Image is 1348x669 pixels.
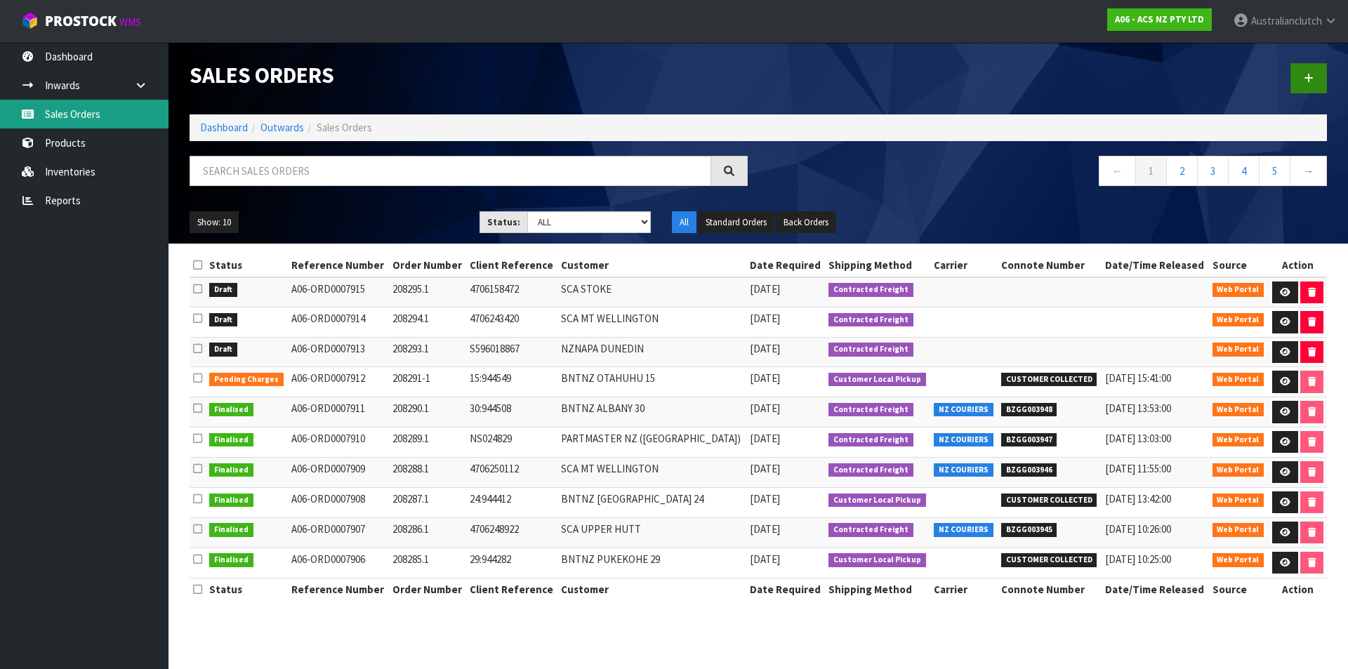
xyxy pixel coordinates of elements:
[389,517,466,548] td: 208286.1
[1001,523,1057,537] span: BZGG003945
[998,254,1102,277] th: Connote Number
[557,397,746,428] td: BNTNZ ALBANY 30
[750,522,780,536] span: [DATE]
[190,156,711,186] input: Search sales orders
[750,312,780,325] span: [DATE]
[934,403,993,417] span: NZ COURIERS
[557,254,746,277] th: Customer
[466,337,557,367] td: S596018867
[750,462,780,475] span: [DATE]
[746,254,825,277] th: Date Required
[750,552,780,566] span: [DATE]
[466,578,557,600] th: Client Reference
[828,433,913,447] span: Contracted Freight
[466,427,557,457] td: NS024829
[288,457,389,487] td: A06-ORD0007909
[389,367,466,397] td: 208291-1
[389,578,466,600] th: Order Number
[1105,402,1171,415] span: [DATE] 13:53:00
[209,553,253,567] span: Finalised
[1105,371,1171,385] span: [DATE] 15:41:00
[288,337,389,367] td: A06-ORD0007913
[1105,522,1171,536] span: [DATE] 10:26:00
[828,403,913,417] span: Contracted Freight
[209,343,237,357] span: Draft
[487,216,520,228] strong: Status:
[1001,403,1057,417] span: BZGG003948
[1251,14,1322,27] span: Australianclutch
[21,12,39,29] img: cube-alt.png
[466,254,557,277] th: Client Reference
[750,492,780,505] span: [DATE]
[466,457,557,487] td: 4706250112
[209,494,253,508] span: Finalised
[288,254,389,277] th: Reference Number
[209,283,237,297] span: Draft
[746,578,825,600] th: Date Required
[828,283,913,297] span: Contracted Freight
[1212,373,1264,387] span: Web Portal
[557,548,746,578] td: BNTNZ PUKEKOHE 29
[209,523,253,537] span: Finalised
[200,121,248,134] a: Dashboard
[209,403,253,417] span: Finalised
[466,548,557,578] td: 29:944282
[1212,494,1264,508] span: Web Portal
[1105,492,1171,505] span: [DATE] 13:42:00
[206,254,288,277] th: Status
[828,494,926,508] span: Customer Local Pickup
[1212,553,1264,567] span: Web Portal
[934,523,993,537] span: NZ COURIERS
[1099,156,1136,186] a: ←
[1212,433,1264,447] span: Web Portal
[1212,523,1264,537] span: Web Portal
[1197,156,1229,186] a: 3
[389,457,466,487] td: 208288.1
[288,548,389,578] td: A06-ORD0007906
[750,371,780,385] span: [DATE]
[1135,156,1167,186] a: 1
[190,63,748,88] h1: Sales Orders
[1212,403,1264,417] span: Web Portal
[557,367,746,397] td: BNTNZ OTAHUHU 15
[828,553,926,567] span: Customer Local Pickup
[1212,283,1264,297] span: Web Portal
[389,427,466,457] td: 208289.1
[828,523,913,537] span: Contracted Freight
[1001,373,1097,387] span: CUSTOMER COLLECTED
[828,343,913,357] span: Contracted Freight
[288,487,389,517] td: A06-ORD0007908
[750,282,780,296] span: [DATE]
[45,12,117,30] span: ProStock
[828,463,913,477] span: Contracted Freight
[934,433,993,447] span: NZ COURIERS
[1115,13,1204,25] strong: A06 - ACS NZ PTY LTD
[557,517,746,548] td: SCA UPPER HUTT
[1212,463,1264,477] span: Web Portal
[209,373,284,387] span: Pending Charges
[466,367,557,397] td: 15:944549
[828,313,913,327] span: Contracted Freight
[557,427,746,457] td: PARTMASTER NZ ([GEOGRAPHIC_DATA])
[466,307,557,338] td: 4706243420
[828,373,926,387] span: Customer Local Pickup
[288,307,389,338] td: A06-ORD0007914
[750,342,780,355] span: [DATE]
[1001,433,1057,447] span: BZGG003947
[119,15,141,29] small: WMS
[260,121,304,134] a: Outwards
[557,457,746,487] td: SCA MT WELLINGTON
[1212,343,1264,357] span: Web Portal
[209,313,237,327] span: Draft
[825,254,930,277] th: Shipping Method
[288,578,389,600] th: Reference Number
[466,487,557,517] td: 24:944412
[1268,578,1327,600] th: Action
[1102,578,1209,600] th: Date/Time Released
[209,463,253,477] span: Finalised
[288,397,389,428] td: A06-ORD0007911
[825,578,930,600] th: Shipping Method
[557,307,746,338] td: SCA MT WELLINGTON
[1102,254,1209,277] th: Date/Time Released
[466,397,557,428] td: 30:944508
